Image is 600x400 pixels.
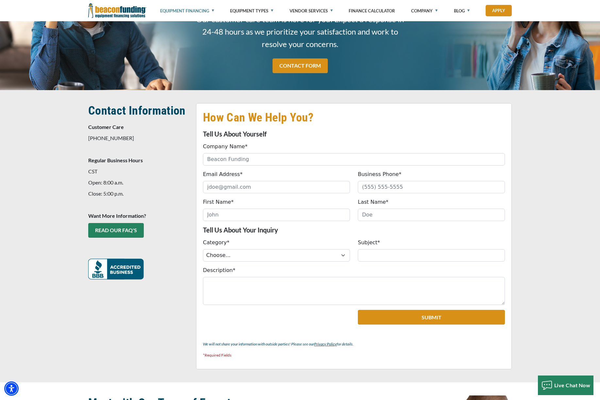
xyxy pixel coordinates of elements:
[88,157,143,163] strong: Regular Business Hours
[203,110,505,125] h2: How Can We Help You?
[314,342,337,346] a: Privacy Policy
[358,310,505,325] button: Submit
[203,209,350,221] input: John
[358,170,401,178] label: Business Phone*
[203,226,505,234] p: Tell Us About Your Inquiry
[203,266,235,274] label: Description*
[88,124,124,130] strong: Customer Care
[203,170,242,178] label: Email Address*
[88,190,188,198] p: Close: 5:00 p.m.
[203,340,505,348] p: We will not share your information with outside parties! Please see our for details.
[203,153,505,166] input: Beacon Funding
[203,239,229,247] label: Category*
[4,381,19,396] div: Accessibility Menu
[538,376,594,395] button: Live Chat Now
[203,198,234,206] label: First Name*
[203,143,247,151] label: Company Name*
[88,259,144,280] img: READ OUR FAQ's
[358,239,380,247] label: Subject*
[88,213,146,219] strong: Want More Information?
[88,103,188,118] h2: Contact Information
[358,181,505,193] input: (555) 555-5555
[88,223,144,238] a: READ OUR FAQ's - open in a new tab
[196,13,404,50] span: Our customer care team is here for you! Expect a response in 24-48 hours as we prioritize your sa...
[203,130,505,138] p: Tell Us About Yourself
[203,181,350,193] input: jdoe@gmail.com
[203,351,505,359] p: *Required Fields
[358,198,389,206] label: Last Name*
[273,58,328,73] a: CONTACT FORM
[88,134,188,142] p: [PHONE_NUMBER]
[358,209,505,221] input: Doe
[486,5,512,16] a: Apply
[88,168,188,175] p: CST
[203,310,282,330] iframe: reCAPTCHA
[88,179,188,186] p: Open: 8:00 a.m.
[554,382,591,388] span: Live Chat Now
